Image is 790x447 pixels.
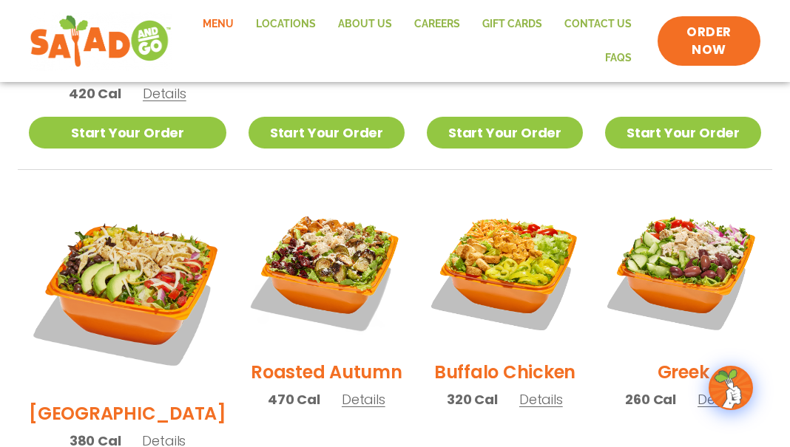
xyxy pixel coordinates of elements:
[672,24,746,59] span: ORDER NOW
[471,7,553,41] a: GIFT CARDS
[29,192,226,389] img: Product photo for BBQ Ranch Salad
[327,7,403,41] a: About Us
[553,7,643,41] a: Contact Us
[342,390,385,409] span: Details
[698,390,741,409] span: Details
[427,192,583,348] img: Product photo for Buffalo Chicken Salad
[710,367,752,409] img: wpChatIcon
[29,400,226,426] h2: [GEOGRAPHIC_DATA]
[268,389,320,409] span: 470 Cal
[658,359,709,385] h2: Greek
[192,7,245,41] a: Menu
[605,192,761,348] img: Product photo for Greek Salad
[186,7,643,75] nav: Menu
[249,117,405,149] a: Start Your Order
[625,389,676,409] span: 260 Cal
[594,41,643,75] a: FAQs
[519,390,563,409] span: Details
[251,359,402,385] h2: Roasted Autumn
[427,117,583,149] a: Start Your Order
[69,83,121,103] span: 420 Cal
[30,12,172,71] img: new-SAG-logo-768×292
[403,7,471,41] a: Careers
[143,84,186,103] span: Details
[245,7,327,41] a: Locations
[29,117,226,149] a: Start Your Order
[447,389,498,409] span: 320 Cal
[605,117,761,149] a: Start Your Order
[249,192,405,348] img: Product photo for Roasted Autumn Salad
[434,359,575,385] h2: Buffalo Chicken
[658,16,760,66] a: ORDER NOW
